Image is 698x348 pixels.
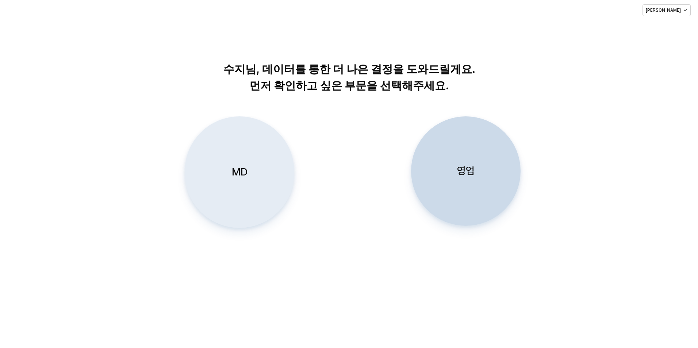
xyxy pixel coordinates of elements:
p: 영업 [457,164,475,178]
button: [PERSON_NAME] [643,4,691,16]
button: MD [185,116,294,228]
p: [PERSON_NAME] [646,7,681,13]
p: MD [232,165,248,179]
button: 영업 [411,116,521,226]
p: 수지님, 데이터를 통한 더 나은 결정을 도와드릴게요. 먼저 확인하고 싶은 부문을 선택해주세요. [163,61,536,94]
